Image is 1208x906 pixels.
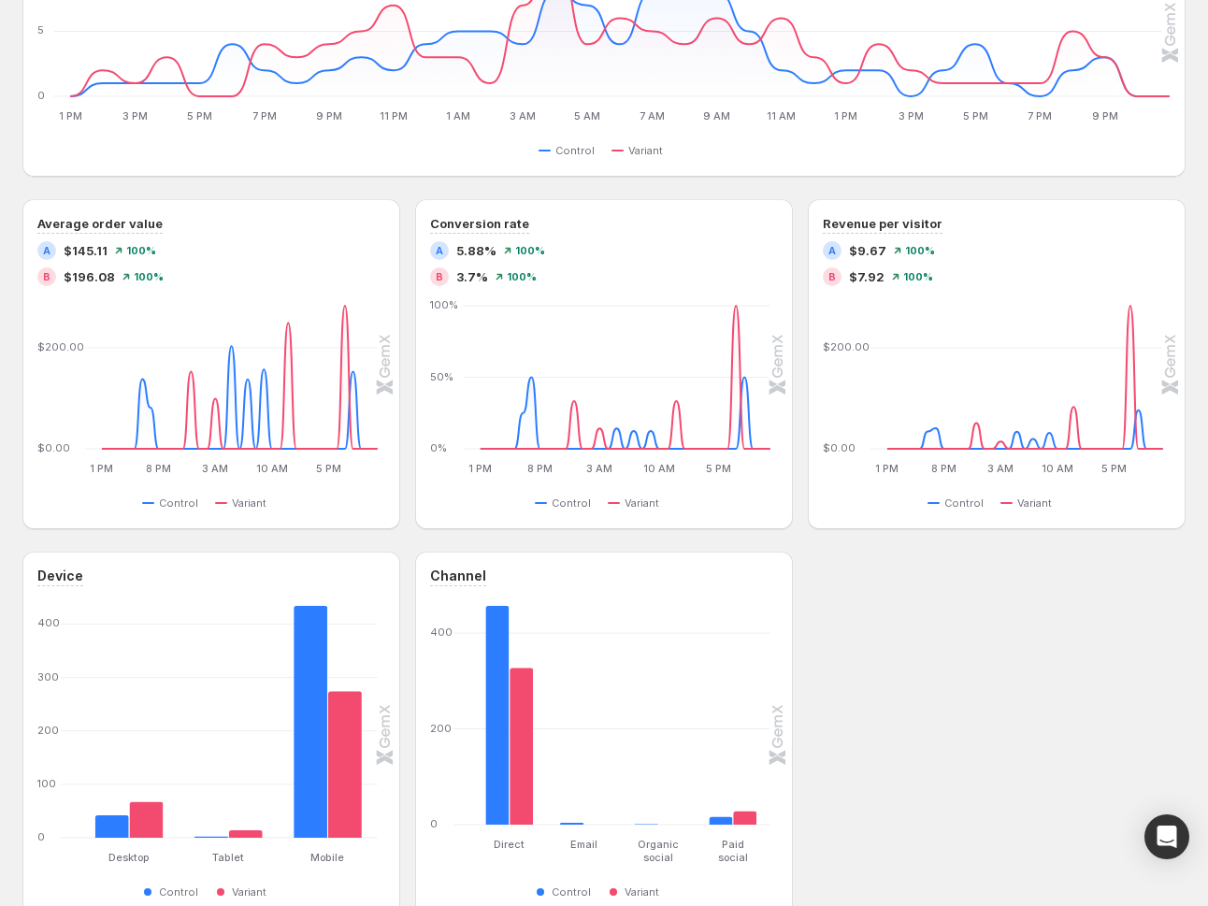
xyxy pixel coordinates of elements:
span: Control [159,496,198,511]
text: $0.00 [37,441,70,454]
button: Variant [608,881,667,903]
rect: Variant 274 [327,646,361,838]
text: 1 PM [875,462,899,475]
text: 1 PM [90,462,113,475]
h3: Average order value [37,214,163,233]
span: 100 % [126,245,156,256]
button: Control [535,492,598,514]
span: 100 % [903,271,933,282]
g: Desktop: Control 42,Variant 67 [79,606,179,838]
text: $200.00 [823,340,870,353]
rect: Variant 327 [510,624,533,825]
text: 3 AM [510,109,536,122]
text: social [643,851,673,864]
button: Variant [215,492,274,514]
text: 0 [37,830,45,843]
text: 5 AM [574,109,600,122]
text: 7 PM [252,109,277,122]
text: 300 [37,670,59,683]
span: 3.7% [456,267,488,286]
rect: Variant 28 [733,767,756,825]
text: 11 PM [380,109,408,122]
button: Control [535,881,598,903]
text: 8 PM [146,462,171,475]
text: 400 [430,626,453,639]
rect: Control 457 [485,606,509,825]
text: 5 [37,23,44,36]
text: 5 PM [187,109,212,122]
text: 3 AM [586,462,612,475]
button: Variant [1000,492,1059,514]
text: Tablet [212,851,244,864]
text: 10 AM [643,462,675,475]
text: 3 PM [122,109,148,122]
h2: A [436,245,443,256]
rect: Control 16 [709,772,732,825]
span: Control [552,496,591,511]
span: 100 % [134,271,164,282]
g: Tablet: Control 2,Variant 14 [179,606,278,838]
text: 200 [430,722,452,735]
text: Direct [494,838,525,851]
g: Direct: Control 457,Variant 327 [472,606,547,825]
text: $200.00 [37,340,84,353]
text: 1 PM [834,109,857,122]
span: $7.92 [849,267,884,286]
text: 7 PM [1028,109,1052,122]
h2: B [436,271,443,282]
rect: Control 2 [194,792,228,838]
h3: Revenue per visitor [823,214,942,233]
span: $145.11 [64,241,108,260]
h3: Channel [430,567,486,585]
text: 0% [430,441,447,454]
text: 5 PM [706,462,731,475]
h2: A [43,245,50,256]
span: Variant [628,143,663,158]
span: Variant [625,884,659,899]
g: Paid social: Control 16,Variant 28 [696,606,770,825]
text: Email [570,838,597,851]
text: 9 PM [1092,109,1118,122]
span: 100 % [515,245,545,256]
rect: Control 434 [294,606,327,838]
text: 100 [37,777,56,790]
g: Organic social: Control 1,Variant 0 [621,606,696,825]
h3: Device [37,567,83,585]
h2: B [43,271,50,282]
h3: Conversion rate [430,214,529,233]
text: social [718,851,748,864]
text: 5 PM [1101,462,1127,475]
span: 5.88% [456,241,496,260]
text: 3 AM [987,462,1014,475]
text: 0 [430,817,438,830]
text: 11 AM [767,109,796,122]
text: 3 AM [202,462,228,475]
button: Variant [608,492,667,514]
g: Email: Control 4,Variant 0 [547,606,622,825]
span: Variant [232,884,266,899]
text: 1 AM [446,109,470,122]
rect: Control 4 [560,778,583,825]
text: 0 [37,89,45,102]
span: Control [552,884,591,899]
text: 5 PM [963,109,988,122]
text: 1 PM [59,109,82,122]
text: 8 PM [527,462,553,475]
text: 9 AM [703,109,730,122]
h2: B [828,271,836,282]
span: Variant [1017,496,1052,511]
rect: Control 1 [635,779,658,825]
text: 1 PM [468,462,492,475]
text: 7 AM [640,109,665,122]
text: 50% [430,370,453,383]
button: Variant [611,139,670,162]
span: $9.67 [849,241,886,260]
text: 3 PM [899,109,924,122]
button: Control [539,139,602,162]
text: Organic [638,838,679,851]
text: Desktop [108,851,150,864]
text: 8 PM [931,462,956,475]
text: 5 PM [316,462,341,475]
text: $0.00 [823,441,856,454]
text: 9 PM [316,109,342,122]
